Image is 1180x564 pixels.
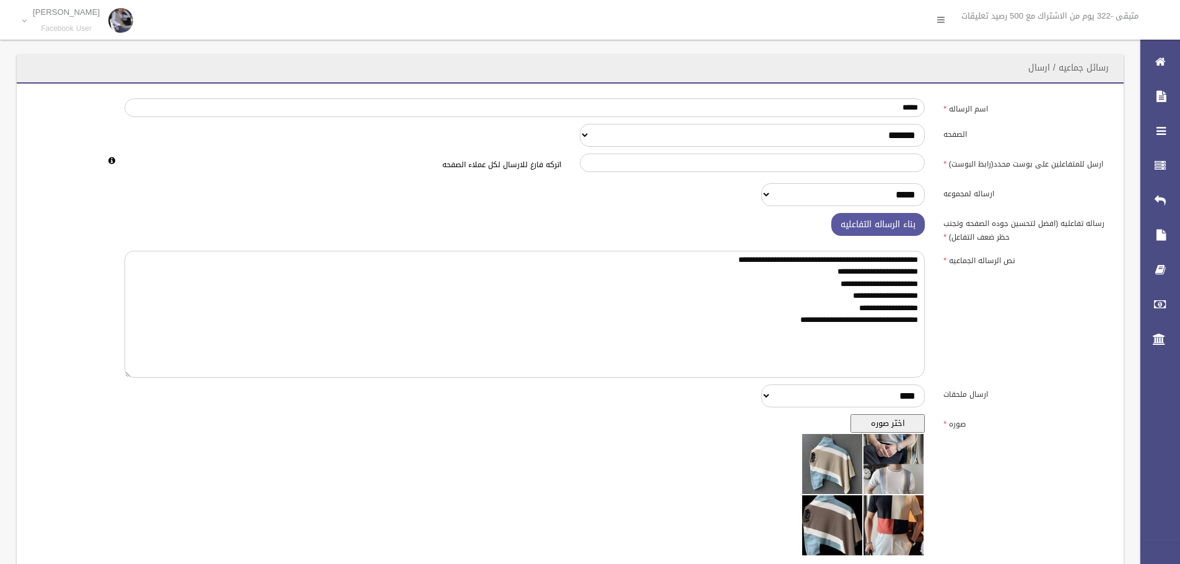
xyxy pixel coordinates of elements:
label: ارسال ملحقات [934,384,1116,402]
button: بناء الرساله التفاعليه [831,213,925,236]
small: Facebook User [33,24,100,33]
label: ارساله لمجموعه [934,183,1116,201]
button: اختر صوره [850,414,925,433]
label: رساله تفاعليه (افضل لتحسين جوده الصفحه وتجنب حظر ضعف التفاعل) [934,213,1116,244]
label: الصفحه [934,124,1116,141]
img: معاينه الصوره [801,433,925,557]
label: نص الرساله الجماعيه [934,251,1116,268]
label: ارسل للمتفاعلين على بوست محدد(رابط البوست) [934,154,1116,171]
label: اسم الرساله [934,98,1116,116]
h6: اتركه فارغ للارسال لكل عملاء الصفحه [125,161,561,169]
header: رسائل جماعيه / ارسال [1013,56,1124,80]
p: [PERSON_NAME] [33,7,100,17]
label: صوره [934,414,1116,432]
